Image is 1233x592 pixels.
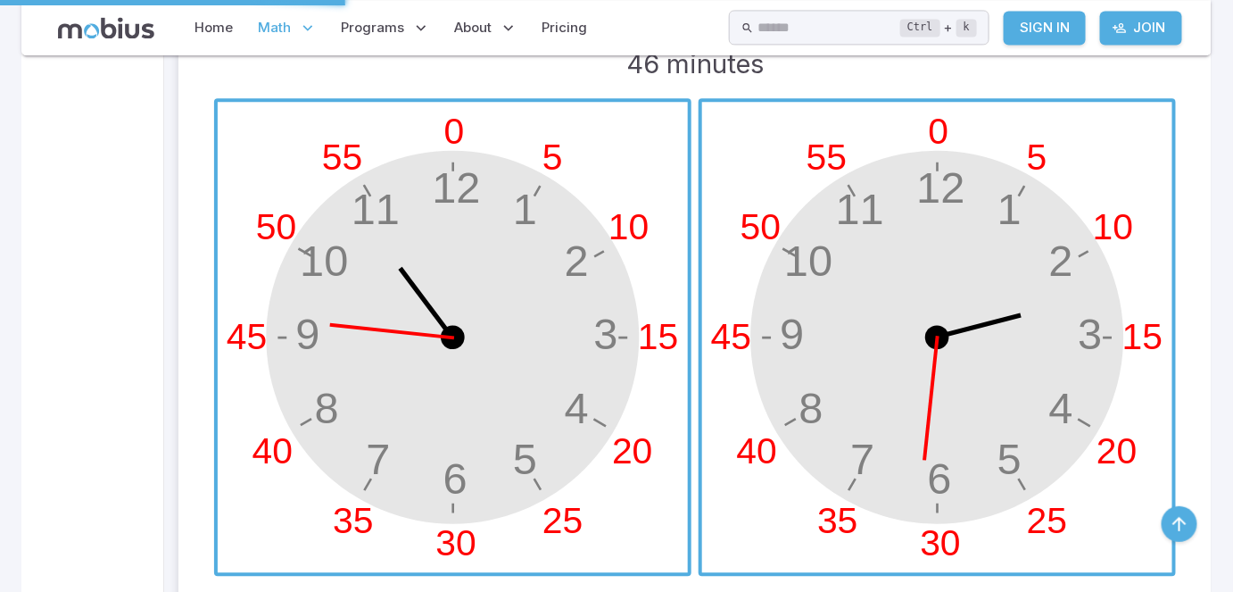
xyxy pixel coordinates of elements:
kbd: Ctrl [900,19,940,37]
span: Math [259,18,292,38]
button: 126391211105478 0 30 15 45 5 10 55 50 25 20 35 40 [214,98,691,576]
h3: 46 minutes [626,45,764,84]
a: Sign In [1004,11,1086,45]
a: Home [190,7,239,48]
kbd: k [956,19,977,37]
div: + [900,17,977,38]
span: Programs [342,18,405,38]
a: Join [1100,11,1182,45]
span: About [455,18,492,38]
button: 126391211105478 0 30 15 45 5 10 55 50 25 20 35 40 [699,98,1176,576]
a: Pricing [537,7,593,48]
